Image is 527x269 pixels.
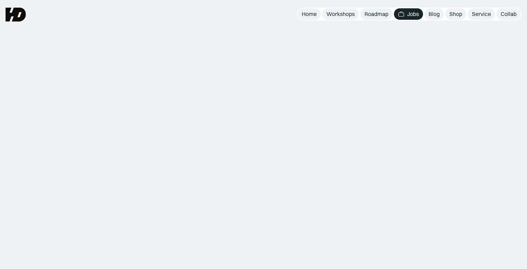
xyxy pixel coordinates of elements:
[449,10,462,18] div: Shop
[360,8,393,20] a: Roadmap
[429,10,440,18] div: Blog
[364,10,388,18] div: Roadmap
[501,10,517,18] div: Collab
[445,8,466,20] a: Shop
[497,8,521,20] a: Collab
[407,10,419,18] div: Jobs
[468,8,495,20] a: Service
[424,8,444,20] a: Blog
[394,8,423,20] a: Jobs
[302,10,317,18] div: Home
[472,10,491,18] div: Service
[322,8,359,20] a: Workshops
[326,10,355,18] div: Workshops
[298,8,321,20] a: Home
